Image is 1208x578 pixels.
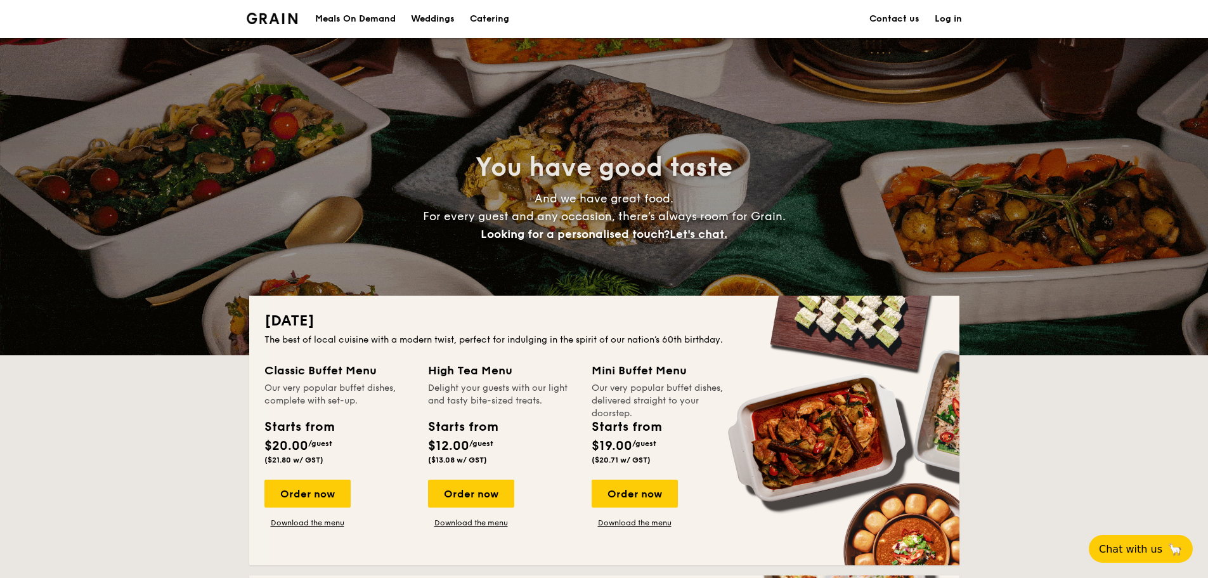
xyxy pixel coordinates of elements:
[264,456,323,464] span: ($21.80 w/ GST)
[264,438,308,454] span: $20.00
[1167,542,1183,556] span: 🦙
[592,480,678,508] div: Order now
[476,152,732,183] span: You have good taste
[308,439,332,448] span: /guest
[481,227,670,241] span: Looking for a personalised touch?
[1089,535,1193,563] button: Chat with us🦙
[264,417,334,437] div: Starts from
[592,382,740,407] div: Our very popular buffet dishes, delivered straight to your doorstep.
[428,382,576,407] div: Delight your guests with our light and tasty bite-sized treats.
[592,456,651,464] span: ($20.71 w/ GST)
[592,417,661,437] div: Starts from
[469,439,493,448] span: /guest
[670,227,727,241] span: Let's chat.
[428,456,487,464] span: ($13.08 w/ GST)
[264,518,351,528] a: Download the menu
[428,438,469,454] span: $12.00
[264,382,413,407] div: Our very popular buffet dishes, complete with set-up.
[592,362,740,379] div: Mini Buffet Menu
[264,311,944,331] h2: [DATE]
[264,334,944,346] div: The best of local cuisine with a modern twist, perfect for indulging in the spirit of our nation’...
[423,192,786,241] span: And we have great food. For every guest and any occasion, there’s always room for Grain.
[428,480,514,508] div: Order now
[632,439,656,448] span: /guest
[592,518,678,528] a: Download the menu
[264,480,351,508] div: Order now
[247,13,298,24] a: Logotype
[592,438,632,454] span: $19.00
[428,518,514,528] a: Download the menu
[1099,543,1162,555] span: Chat with us
[264,362,413,379] div: Classic Buffet Menu
[428,417,497,437] div: Starts from
[247,13,298,24] img: Grain
[428,362,576,379] div: High Tea Menu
